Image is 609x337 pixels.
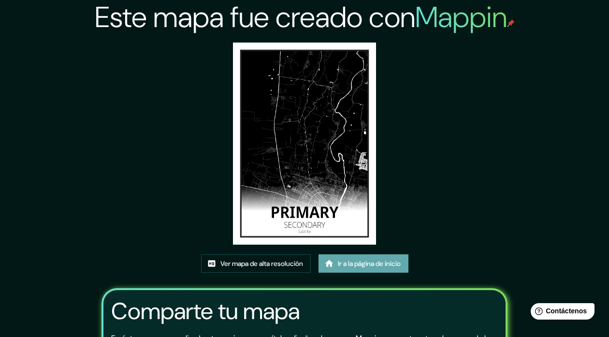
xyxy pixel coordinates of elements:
[338,259,401,268] font: Ir a la página de inicio
[507,19,515,27] img: pin de mapeo
[233,43,376,245] img: created-map
[220,259,303,268] font: Ver mapa de alta resolución
[319,254,408,273] a: Ir a la página de inicio
[523,299,598,326] iframe: Lanzador de widgets de ayuda
[111,296,300,326] font: Comparte tu mapa
[201,254,311,273] a: Ver mapa de alta resolución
